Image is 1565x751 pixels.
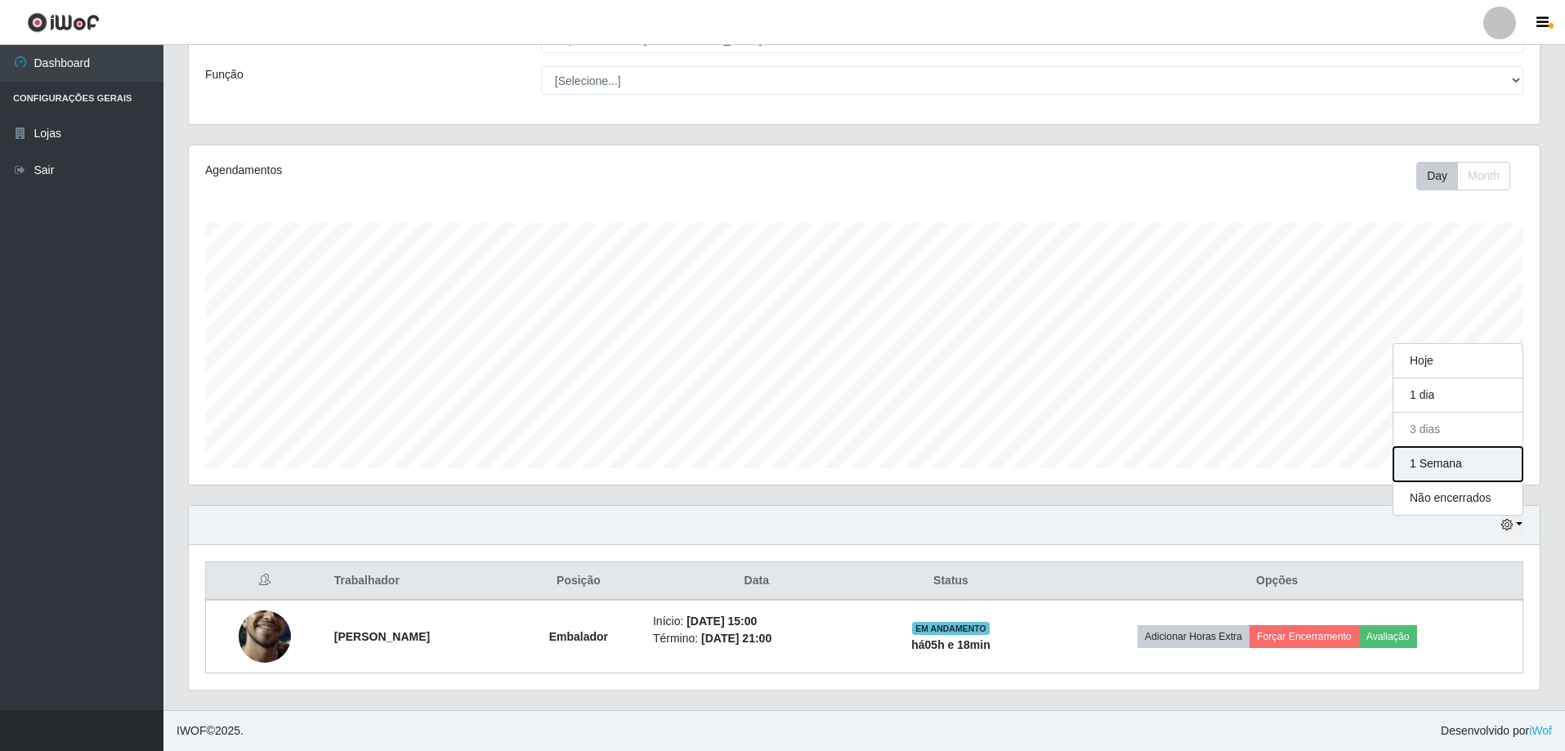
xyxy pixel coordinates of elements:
button: Avaliação [1359,625,1417,648]
label: Função [205,66,244,83]
button: 3 dias [1393,413,1523,447]
a: iWof [1529,724,1552,737]
li: Término: [653,630,861,647]
th: Posição [514,562,643,601]
img: 1755034904390.jpeg [239,579,291,695]
th: Data [643,562,870,601]
button: 1 Semana [1393,447,1523,481]
span: EM ANDAMENTO [912,622,990,635]
button: Day [1416,162,1458,190]
div: Toolbar with button groups [1416,162,1523,190]
button: Forçar Encerramento [1250,625,1359,648]
time: [DATE] 15:00 [686,615,757,628]
li: Início: [653,613,861,630]
strong: há 05 h e 18 min [911,638,990,651]
button: Adicionar Horas Extra [1138,625,1250,648]
th: Status [870,562,1032,601]
th: Trabalhador [324,562,514,601]
button: Não encerrados [1393,481,1523,515]
button: 1 dia [1393,378,1523,413]
th: Opções [1031,562,1523,601]
div: Agendamentos [205,162,740,179]
img: CoreUI Logo [27,12,100,33]
button: Hoje [1393,344,1523,378]
span: IWOF [177,724,207,737]
button: Month [1457,162,1510,190]
span: © 2025 . [177,722,244,740]
time: [DATE] 21:00 [701,632,771,645]
strong: [PERSON_NAME] [334,630,430,643]
div: First group [1416,162,1510,190]
span: Desenvolvido por [1441,722,1552,740]
strong: Embalador [549,630,608,643]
